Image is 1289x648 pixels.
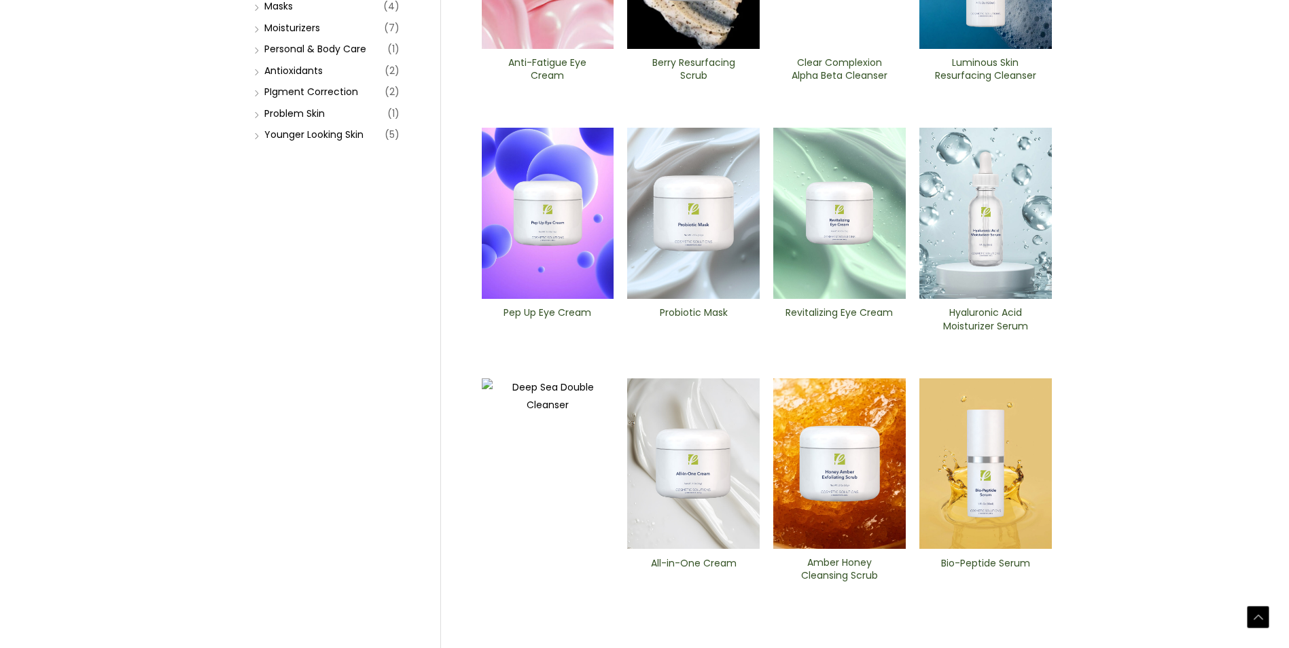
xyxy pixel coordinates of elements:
[639,557,748,588] a: All-in-One ​Cream
[785,556,894,582] h2: Amber Honey Cleansing Scrub
[264,64,323,77] a: Antioxidants
[931,557,1040,588] a: Bio-Peptide ​Serum
[639,306,748,337] a: Probiotic Mask
[639,56,748,82] h2: Berry Resurfacing Scrub
[639,557,748,583] h2: All-in-One ​Cream
[493,306,602,332] h2: Pep Up Eye Cream
[785,306,894,332] h2: Revitalizing ​Eye Cream
[264,107,325,120] a: Problem Skin
[931,56,1040,82] h2: Luminous Skin Resurfacing ​Cleanser
[785,56,894,82] h2: Clear Complexion Alpha Beta ​Cleanser
[264,128,364,141] a: Younger Looking Skin
[482,128,614,299] img: Pep Up Eye Cream
[931,56,1040,87] a: Luminous Skin Resurfacing ​Cleanser
[931,306,1040,337] a: Hyaluronic Acid Moisturizer Serum
[931,557,1040,583] h2: Bio-Peptide ​Serum
[919,378,1052,550] img: Bio-Peptide ​Serum
[785,306,894,337] a: Revitalizing ​Eye Cream
[773,378,906,549] img: Amber Honey Cleansing Scrub
[773,128,906,299] img: Revitalizing ​Eye Cream
[785,556,894,587] a: Amber Honey Cleansing Scrub
[385,125,400,144] span: (5)
[493,56,602,87] a: Anti-Fatigue Eye Cream
[627,378,760,550] img: All In One Cream
[385,61,400,80] span: (2)
[264,85,358,98] a: PIgment Correction
[385,82,400,101] span: (2)
[627,128,760,299] img: Probiotic Mask
[931,306,1040,332] h2: Hyaluronic Acid Moisturizer Serum
[639,306,748,332] h2: Probiotic Mask
[384,18,400,37] span: (7)
[387,39,400,58] span: (1)
[387,104,400,123] span: (1)
[493,306,602,337] a: Pep Up Eye Cream
[785,56,894,87] a: Clear Complexion Alpha Beta ​Cleanser
[919,128,1052,299] img: Hyaluronic moisturizer Serum
[639,56,748,87] a: Berry Resurfacing Scrub
[264,21,320,35] a: Moisturizers
[493,56,602,82] h2: Anti-Fatigue Eye Cream
[264,42,366,56] a: Personal & Body Care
